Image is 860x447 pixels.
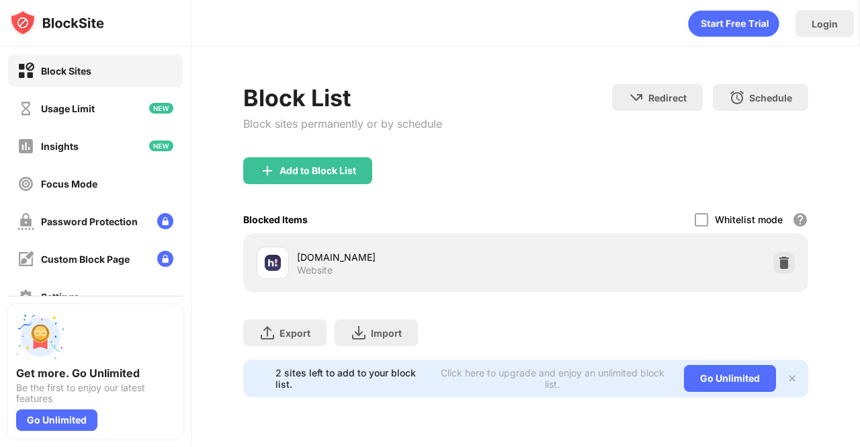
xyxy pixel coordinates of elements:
[16,313,64,361] img: push-unlimited.svg
[41,178,97,190] div: Focus Mode
[243,117,442,130] div: Block sites permanently or by schedule
[17,100,34,117] img: time-usage-off.svg
[16,409,97,431] div: Go Unlimited
[41,291,79,302] div: Settings
[9,9,104,36] img: logo-blocksite.svg
[17,213,34,230] img: password-protection-off.svg
[17,63,34,79] img: block-on.svg
[243,84,442,112] div: Block List
[41,140,79,152] div: Insights
[297,264,333,276] div: Website
[279,327,310,339] div: Export
[275,367,429,390] div: 2 sites left to add to your block list.
[787,373,798,384] img: x-button.svg
[715,214,783,225] div: Whitelist mode
[157,213,173,229] img: lock-menu.svg
[297,250,526,264] div: [DOMAIN_NAME]
[684,365,776,392] div: Go Unlimited
[16,366,175,380] div: Get more. Go Unlimited
[17,138,34,155] img: insights-off.svg
[41,65,91,77] div: Block Sites
[279,165,356,176] div: Add to Block List
[749,92,792,104] div: Schedule
[243,214,308,225] div: Blocked Items
[812,18,838,30] div: Login
[265,255,281,271] img: favicons
[371,327,402,339] div: Import
[149,140,173,151] img: new-icon.svg
[688,10,779,37] div: animation
[648,92,687,104] div: Redirect
[157,251,173,267] img: lock-menu.svg
[149,103,173,114] img: new-icon.svg
[41,253,130,265] div: Custom Block Page
[17,288,34,305] img: settings-off.svg
[16,382,175,404] div: Be the first to enjoy our latest features
[17,251,34,268] img: customize-block-page-off.svg
[17,175,34,192] img: focus-off.svg
[41,216,138,227] div: Password Protection
[41,103,95,114] div: Usage Limit
[437,367,668,390] div: Click here to upgrade and enjoy an unlimited block list.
